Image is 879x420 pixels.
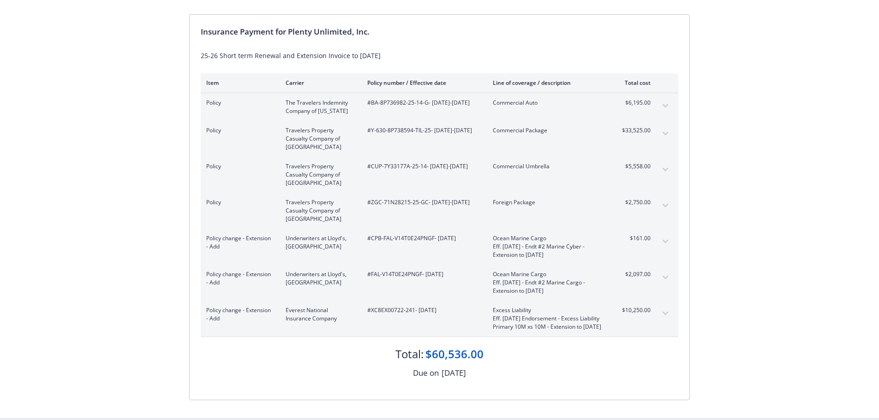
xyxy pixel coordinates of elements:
button: expand content [658,270,673,285]
span: Everest National Insurance Company [286,306,353,323]
span: #Y-630-8P738594-TIL-25 - [DATE]-[DATE] [367,126,478,135]
span: Foreign Package [493,198,601,207]
span: Policy [206,198,271,207]
div: $60,536.00 [425,346,484,362]
span: Commercial Auto [493,99,601,107]
div: Policy change - Extension - AddUnderwriters at Lloyd's, [GEOGRAPHIC_DATA]#CPB-FAL-V14T0E24PNGF- [... [201,229,678,265]
span: $161.00 [616,234,651,243]
span: Policy [206,162,271,171]
div: Policy change - Extension - AddUnderwriters at Lloyd's, [GEOGRAPHIC_DATA]#FAL-V14T0E24PNGF- [DATE... [201,265,678,301]
span: $33,525.00 [616,126,651,135]
span: Travelers Property Casualty Company of [GEOGRAPHIC_DATA] [286,198,353,223]
span: Travelers Property Casualty Company of [GEOGRAPHIC_DATA] [286,162,353,187]
span: Policy [206,99,271,107]
span: Commercial Package [493,126,601,135]
span: $10,250.00 [616,306,651,314]
span: #CUP-7Y33177A-25-14 - [DATE]-[DATE] [367,162,478,171]
span: Ocean Marine CargoEff. [DATE] - Endt #2 Marine Cyber - Extension to [DATE] [493,234,601,259]
button: expand content [658,306,673,321]
div: Line of coverage / description [493,79,601,87]
span: Underwriters at Lloyd's, [GEOGRAPHIC_DATA] [286,234,353,251]
span: #XC8EX00722-241 - [DATE] [367,306,478,314]
button: expand content [658,234,673,249]
span: Policy change - Extension - Add [206,306,271,323]
span: Commercial Umbrella [493,162,601,171]
span: Ocean Marine Cargo [493,270,601,278]
span: Eff. [DATE] - Endt #2 Marine Cargo - Extension to [DATE] [493,278,601,295]
div: 25-26 Short term Renewal and Extension Invoice to [DATE] [201,51,678,60]
span: $6,195.00 [616,99,651,107]
div: PolicyTravelers Property Casualty Company of [GEOGRAPHIC_DATA]#Y-630-8P738594-TIL-25- [DATE]-[DAT... [201,121,678,157]
span: Underwriters at Lloyd's, [GEOGRAPHIC_DATA] [286,270,353,287]
span: $2,097.00 [616,270,651,278]
div: Due on [413,367,439,379]
span: #CPB-FAL-V14T0E24PNGF - [DATE] [367,234,478,243]
span: $2,750.00 [616,198,651,207]
span: Policy change - Extension - Add [206,234,271,251]
span: The Travelers Indemnity Company of [US_STATE] [286,99,353,115]
span: Excess Liability [493,306,601,314]
div: [DATE] [442,367,466,379]
div: PolicyThe Travelers Indemnity Company of [US_STATE]#BA-8P736982-25-14-G- [DATE]-[DATE]Commercial ... [201,93,678,121]
div: Policy change - Extension - AddEverest National Insurance Company#XC8EX00722-241- [DATE]Excess Li... [201,301,678,337]
span: Ocean Marine CargoEff. [DATE] - Endt #2 Marine Cargo - Extension to [DATE] [493,270,601,295]
span: Eff. [DATE] - Endt #2 Marine Cyber - Extension to [DATE] [493,243,601,259]
span: Policy [206,126,271,135]
span: Ocean Marine Cargo [493,234,601,243]
div: PolicyTravelers Property Casualty Company of [GEOGRAPHIC_DATA]#CUP-7Y33177A-25-14- [DATE]-[DATE]C... [201,157,678,193]
span: Excess LiabilityEff. [DATE] Endorsement - Excess Liability Primary 10M xs 10M - Extension to [DATE] [493,306,601,331]
span: $5,558.00 [616,162,651,171]
div: Total: [395,346,424,362]
span: #BA-8P736982-25-14-G - [DATE]-[DATE] [367,99,478,107]
span: Travelers Property Casualty Company of [GEOGRAPHIC_DATA] [286,126,353,151]
span: #FAL-V14T0E24PNGF - [DATE] [367,270,478,278]
button: expand content [658,126,673,141]
div: Total cost [616,79,651,87]
span: Policy change - Extension - Add [206,270,271,287]
span: #ZGC-71N28215-25-GC - [DATE]-[DATE] [367,198,478,207]
div: Carrier [286,79,353,87]
span: Eff. [DATE] Endorsement - Excess Liability Primary 10M xs 10M - Extension to [DATE] [493,314,601,331]
button: expand content [658,198,673,213]
div: Insurance Payment for Plenty Unlimited, Inc. [201,26,678,38]
div: Policy number / Effective date [367,79,478,87]
button: expand content [658,99,673,113]
div: Item [206,79,271,87]
button: expand content [658,162,673,177]
div: PolicyTravelers Property Casualty Company of [GEOGRAPHIC_DATA]#ZGC-71N28215-25-GC- [DATE]-[DATE]F... [201,193,678,229]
